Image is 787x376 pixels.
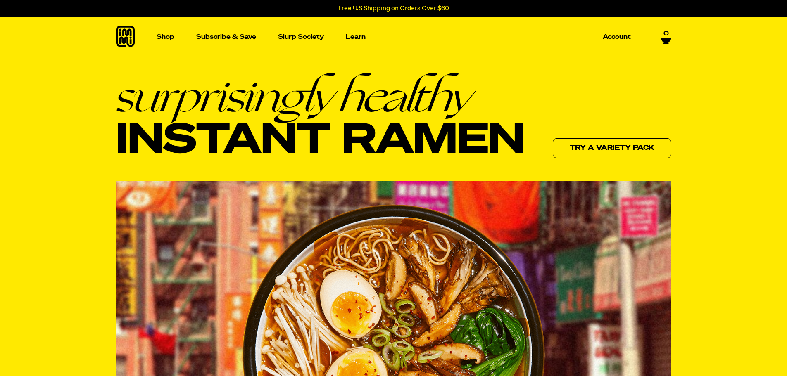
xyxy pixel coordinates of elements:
[193,31,259,43] a: Subscribe & Save
[603,34,631,40] p: Account
[338,5,449,12] p: Free U.S Shipping on Orders Over $60
[342,17,369,57] a: Learn
[196,34,256,40] p: Subscribe & Save
[346,34,366,40] p: Learn
[116,73,524,164] h1: Instant Ramen
[661,30,671,44] a: 0
[157,34,174,40] p: Shop
[663,30,669,38] span: 0
[599,31,634,43] a: Account
[553,138,671,158] a: Try a variety pack
[116,73,524,118] em: surprisingly healthy
[275,31,327,43] a: Slurp Society
[153,17,178,57] a: Shop
[278,34,324,40] p: Slurp Society
[153,17,634,57] nav: Main navigation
